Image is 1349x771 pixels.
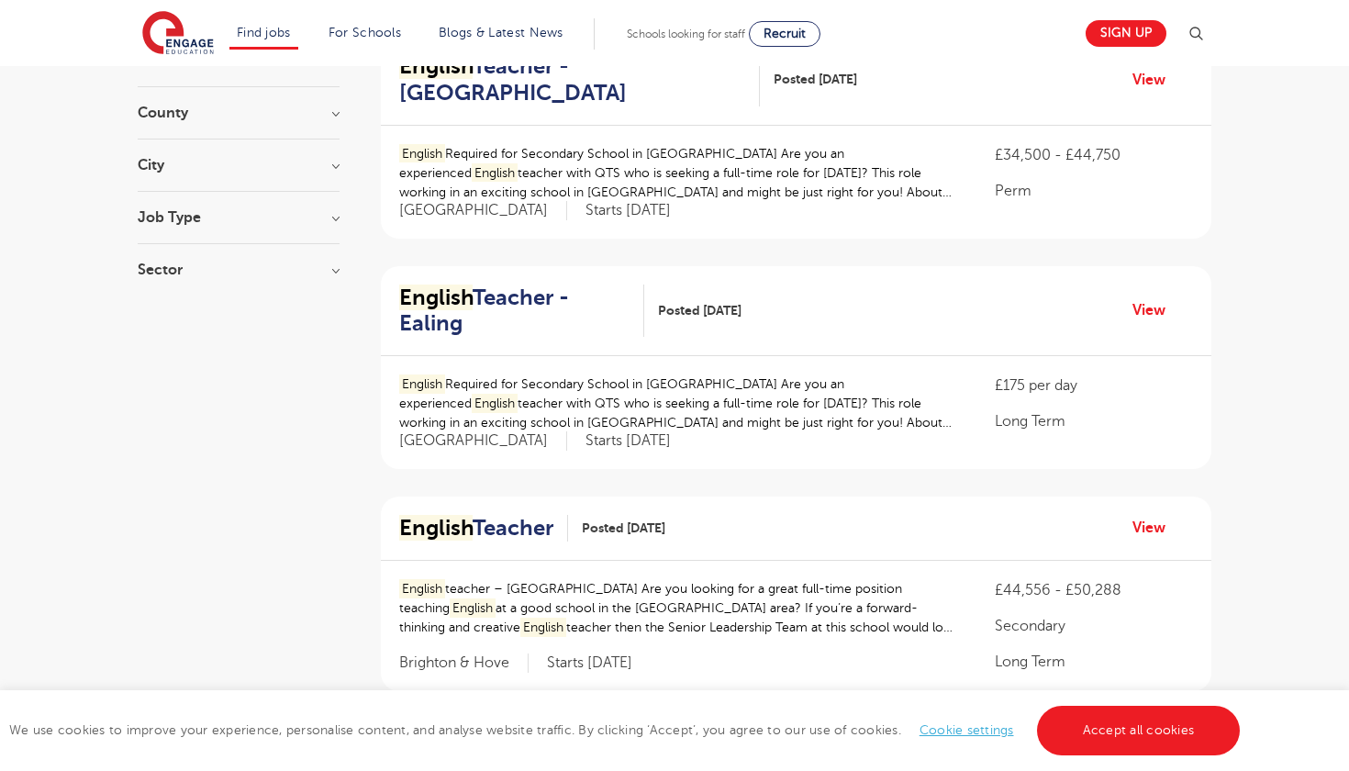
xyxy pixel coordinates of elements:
[399,515,553,542] h2: Teacher
[399,285,473,310] mark: English
[995,651,1193,673] p: Long Term
[995,579,1193,601] p: £44,556 - £50,288
[138,106,340,120] h3: County
[399,654,529,673] span: Brighton & Hove
[399,201,567,220] span: [GEOGRAPHIC_DATA]
[472,394,518,413] mark: English
[399,515,473,541] mark: English
[1086,20,1166,47] a: Sign up
[329,26,401,39] a: For Schools
[138,158,340,173] h3: City
[399,579,958,637] p: teacher – [GEOGRAPHIC_DATA] Are you looking for a great full-time position teaching at a good sch...
[399,285,644,338] a: EnglishTeacher - Ealing
[399,144,958,202] p: Required for Secondary School in [GEOGRAPHIC_DATA] Are you an experienced teacher with QTS who is...
[399,144,445,163] mark: English
[138,53,340,68] h3: Start Date
[1132,68,1179,92] a: View
[627,28,745,40] span: Schools looking for staff
[585,201,671,220] p: Starts [DATE]
[764,27,806,40] span: Recruit
[399,285,630,338] h2: Teacher - Ealing
[1037,706,1241,755] a: Accept all cookies
[399,579,445,598] mark: English
[450,598,496,618] mark: English
[472,163,518,183] mark: English
[995,180,1193,202] p: Perm
[142,11,214,57] img: Engage Education
[658,301,741,320] span: Posted [DATE]
[399,53,745,106] h2: Teacher - [GEOGRAPHIC_DATA]
[9,723,1244,737] span: We use cookies to improve your experience, personalise content, and analyse website traffic. By c...
[138,210,340,225] h3: Job Type
[237,26,291,39] a: Find jobs
[749,21,820,47] a: Recruit
[995,144,1193,166] p: £34,500 - £44,750
[995,374,1193,397] p: £175 per day
[1132,298,1179,322] a: View
[774,70,857,89] span: Posted [DATE]
[995,410,1193,432] p: Long Term
[399,374,445,394] mark: English
[399,53,760,106] a: EnglishTeacher - [GEOGRAPHIC_DATA]
[920,723,1014,737] a: Cookie settings
[520,618,566,637] mark: English
[399,374,958,432] p: Required for Secondary School in [GEOGRAPHIC_DATA] Are you an experienced teacher with QTS who is...
[547,654,632,673] p: Starts [DATE]
[138,263,340,277] h3: Sector
[585,431,671,451] p: Starts [DATE]
[439,26,563,39] a: Blogs & Latest News
[1132,516,1179,540] a: View
[582,519,665,538] span: Posted [DATE]
[995,615,1193,637] p: Secondary
[399,515,568,542] a: EnglishTeacher
[399,431,567,451] span: [GEOGRAPHIC_DATA]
